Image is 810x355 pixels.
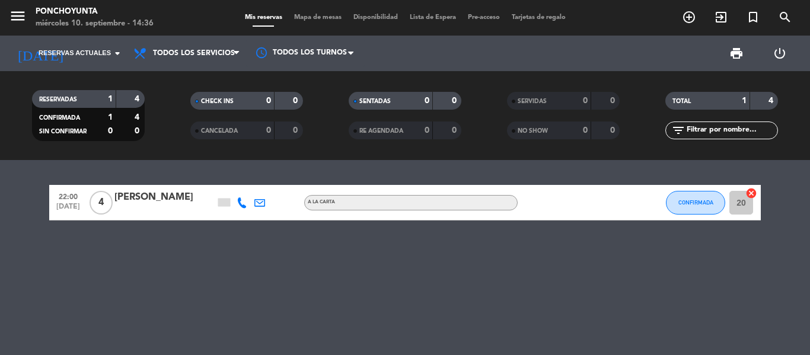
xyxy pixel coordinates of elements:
div: LOG OUT [758,36,801,71]
span: [DATE] [53,203,83,216]
span: 22:00 [53,189,83,203]
strong: 0 [293,126,300,135]
i: search [778,10,792,24]
span: SENTADAS [359,98,391,104]
i: menu [9,7,27,25]
span: 4 [90,191,113,215]
i: power_settings_new [773,46,787,60]
span: print [729,46,744,60]
span: TOTAL [672,98,691,104]
strong: 4 [135,113,142,121]
strong: 0 [583,126,588,135]
button: CONFIRMADA [666,191,725,215]
strong: 0 [293,97,300,105]
span: CHECK INS [201,98,234,104]
strong: 0 [452,97,459,105]
strong: 0 [425,126,429,135]
span: Tarjetas de regalo [506,14,572,21]
div: [PERSON_NAME] [114,190,215,205]
strong: 0 [452,126,459,135]
span: A LA CARTA [308,200,335,204]
i: filter_list [671,123,685,137]
strong: 4 [135,95,142,103]
div: miércoles 10. septiembre - 14:36 [36,18,154,30]
i: exit_to_app [714,10,728,24]
span: Mapa de mesas [288,14,347,21]
strong: 0 [266,97,271,105]
strong: 0 [610,97,617,105]
span: Pre-acceso [462,14,506,21]
strong: 1 [742,97,747,105]
input: Filtrar por nombre... [685,124,777,137]
strong: 0 [610,126,617,135]
span: RESERVADAS [39,97,77,103]
span: CONFIRMADA [39,115,80,121]
span: Reservas actuales [39,48,111,59]
strong: 1 [108,113,113,121]
i: add_circle_outline [682,10,696,24]
strong: 0 [266,126,271,135]
strong: 0 [108,127,113,135]
strong: 4 [768,97,776,105]
button: menu [9,7,27,29]
span: NO SHOW [518,128,548,134]
i: arrow_drop_down [110,46,125,60]
span: Mis reservas [239,14,288,21]
span: CONFIRMADA [678,199,713,206]
span: RE AGENDADA [359,128,403,134]
span: SERVIDAS [518,98,547,104]
strong: 0 [583,97,588,105]
div: Ponchoyunta [36,6,154,18]
span: SIN CONFIRMAR [39,129,87,135]
i: turned_in_not [746,10,760,24]
span: CANCELADA [201,128,238,134]
span: Lista de Espera [404,14,462,21]
span: Disponibilidad [347,14,404,21]
strong: 0 [425,97,429,105]
strong: 0 [135,127,142,135]
i: [DATE] [9,40,72,66]
i: cancel [745,187,757,199]
span: Todos los servicios [153,49,235,57]
strong: 1 [108,95,113,103]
